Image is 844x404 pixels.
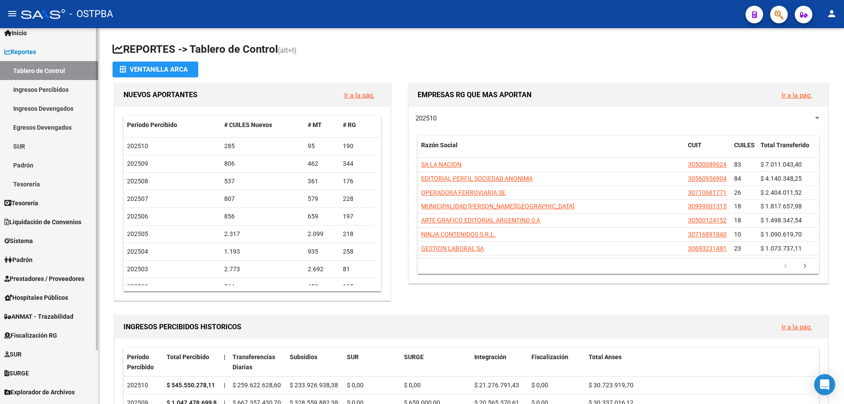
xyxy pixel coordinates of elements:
span: Período Percibido [127,121,177,128]
span: Liquidación de Convenios [4,217,81,227]
span: 202510 [127,142,148,149]
span: 202506 [127,213,148,220]
span: 30716891840 [688,231,727,238]
span: Razón Social [421,142,458,149]
span: 26 [734,189,741,196]
span: 202510 [415,114,437,122]
span: EDITORIAL PERFIL SOCIEDAD ANONIMA [421,175,533,182]
span: SA LA NACION [421,161,462,168]
span: CUILES [734,142,755,149]
span: $ 1.498.347,54 [760,217,802,224]
div: 285 [224,141,301,151]
span: 30500124152 [688,217,727,224]
span: $ 259.622.628,60 [233,382,281,389]
a: Ir a la pág. [782,91,812,99]
a: go to previous page [777,262,794,271]
a: Ir a la pág. [344,91,375,99]
span: 30560956904 [688,175,727,182]
span: 18 [734,217,741,224]
div: 105 [343,282,371,292]
span: SURGE [404,353,424,360]
span: $ 0,00 [531,382,548,389]
span: MUNICIPALIDAD [PERSON_NAME][GEOGRAPHIC_DATA] [421,203,575,210]
span: Integración [474,353,506,360]
span: Total Transferido [760,142,809,149]
span: 30999001315 [688,203,727,210]
span: $ 1.073.737,11 [760,245,802,252]
span: SURGE [4,368,29,378]
strong: $ 545.550.278,11 [167,382,215,389]
div: 95 [308,141,336,151]
span: | [224,382,225,389]
datatable-header-cell: Total Percibido [163,348,220,377]
span: $ 233.926.938,38 [290,382,338,389]
div: 537 [224,176,301,186]
span: $ 7.011.043,40 [760,161,802,168]
button: Ir a la pág. [775,87,819,103]
span: (alt+t) [278,46,297,55]
datatable-header-cell: CUILES [731,136,757,165]
div: 228 [343,194,371,204]
span: 202505 [127,230,148,237]
div: 176 [343,176,371,186]
div: 564 [224,282,301,292]
span: 84 [734,175,741,182]
span: # RG [343,121,356,128]
span: 202502 [127,283,148,290]
span: $ 30.723.919,70 [589,382,633,389]
span: Período Percibido [127,353,154,371]
span: 10 [734,231,741,238]
span: NINJA CONTENIDOS S.R.L. [421,231,496,238]
datatable-header-cell: Período Percibido [124,348,163,377]
span: $ 0,00 [347,382,364,389]
div: 579 [308,194,336,204]
datatable-header-cell: Fiscalización [528,348,585,377]
div: 459 [308,282,336,292]
div: 806 [224,159,301,169]
span: Fiscalización RG [4,331,57,340]
span: Tesorería [4,198,38,208]
span: NUEVOS APORTANTES [124,91,197,99]
div: Open Intercom Messenger [814,374,835,395]
span: INGRESOS PERCIBIDOS HISTORICOS [124,323,241,331]
div: 807 [224,194,301,204]
span: Padrón [4,255,33,265]
span: 202503 [127,266,148,273]
h1: REPORTES -> Tablero de Control [113,42,830,58]
span: $ 21.276.791,43 [474,382,519,389]
span: CUIT [688,142,702,149]
span: 83 [734,161,741,168]
span: # MT [308,121,322,128]
span: Hospitales Públicos [4,293,68,302]
div: Ventanilla ARCA [120,62,191,77]
a: go to next page [797,262,813,271]
datatable-header-cell: Total Transferido [757,136,819,165]
span: # CUILES Nuevos [224,121,272,128]
datatable-header-cell: Integración [471,348,528,377]
div: 659 [308,211,336,222]
span: SUR [347,353,359,360]
div: 202510 [127,380,160,390]
span: 202509 [127,160,148,167]
div: 344 [343,159,371,169]
div: 2.692 [308,264,336,274]
span: - OSTPBA [69,4,113,24]
mat-icon: menu [7,8,18,19]
datatable-header-cell: Total Anses [585,348,812,377]
a: Ir a la pág. [782,323,812,331]
span: $ 0,00 [404,382,421,389]
datatable-header-cell: Subsidios [286,348,343,377]
span: OPERADORA FERROVIARIA SE [421,189,506,196]
span: 18 [734,203,741,210]
div: 258 [343,247,371,257]
datatable-header-cell: SURGE [400,348,471,377]
button: Ventanilla ARCA [113,62,198,77]
span: 23 [734,245,741,252]
datatable-header-cell: | [220,348,229,377]
span: SUR [4,349,22,359]
span: Inicio [4,28,27,38]
div: 190 [343,141,371,151]
span: 202508 [127,178,148,185]
datatable-header-cell: Período Percibido [124,116,221,135]
div: 2.773 [224,264,301,274]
